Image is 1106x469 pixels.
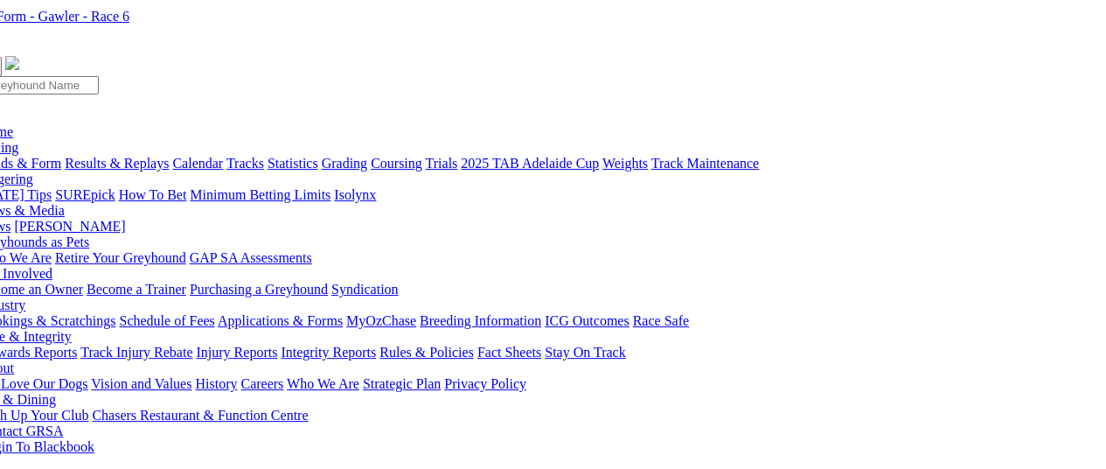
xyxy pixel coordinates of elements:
[602,156,648,171] a: Weights
[545,345,625,360] a: Stay On Track
[190,282,328,297] a: Purchasing a Greyhound
[379,345,474,360] a: Rules & Policies
[545,313,629,328] a: ICG Outcomes
[240,376,283,391] a: Careers
[119,187,187,202] a: How To Bet
[331,282,398,297] a: Syndication
[268,156,318,171] a: Statistics
[461,156,599,171] a: 2025 TAB Adelaide Cup
[65,156,169,171] a: Results & Replays
[55,250,186,265] a: Retire Your Greyhound
[87,282,186,297] a: Become a Trainer
[444,376,526,391] a: Privacy Policy
[55,187,115,202] a: SUREpick
[92,408,308,423] a: Chasers Restaurant & Function Centre
[420,313,541,328] a: Breeding Information
[287,376,359,391] a: Who We Are
[346,313,416,328] a: MyOzChase
[80,345,192,360] a: Track Injury Rebate
[322,156,367,171] a: Grading
[651,156,759,171] a: Track Maintenance
[218,313,343,328] a: Applications & Forms
[371,156,422,171] a: Coursing
[632,313,688,328] a: Race Safe
[91,376,191,391] a: Vision and Values
[195,376,237,391] a: History
[226,156,264,171] a: Tracks
[281,345,376,360] a: Integrity Reports
[477,345,541,360] a: Fact Sheets
[334,187,376,202] a: Isolynx
[190,250,312,265] a: GAP SA Assessments
[363,376,441,391] a: Strategic Plan
[14,219,125,234] a: [PERSON_NAME]
[5,56,19,70] img: logo-grsa-white.png
[425,156,457,171] a: Trials
[172,156,223,171] a: Calendar
[119,313,214,328] a: Schedule of Fees
[196,345,277,360] a: Injury Reports
[190,187,330,202] a: Minimum Betting Limits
